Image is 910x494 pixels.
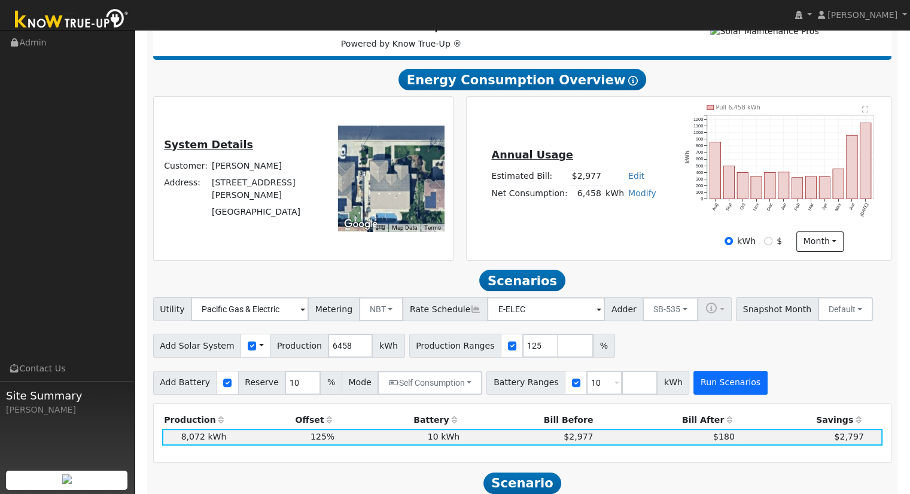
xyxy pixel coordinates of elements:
[489,185,570,202] td: Net Consumption:
[489,167,570,185] td: Estimated Bill:
[834,202,842,212] text: May
[792,178,803,199] rect: onclick=""
[159,13,644,50] div: Powered by Know True-Up ®
[806,202,815,212] text: Mar
[737,235,756,248] label: kWh
[311,432,334,441] span: 125%
[359,297,404,321] button: NBT
[716,105,760,111] text: Pull 6,458 kWh
[398,69,646,90] span: Energy Consumption Overview
[487,297,605,321] input: Select a Rate Schedule
[483,472,562,494] span: Scenario
[342,371,378,395] span: Mode
[62,474,72,484] img: retrieve
[701,196,703,202] text: 0
[696,163,703,169] text: 500
[848,202,856,211] text: Jun
[860,123,871,199] rect: onclick=""
[462,412,595,429] th: Bill Before
[409,334,501,358] span: Production Ranges
[341,216,381,232] a: Open this area in Google Maps (opens a new window)
[752,202,760,212] text: Nov
[693,130,703,135] text: 1000
[816,415,853,425] span: Savings
[337,412,462,429] th: Battery
[6,404,128,416] div: [PERSON_NAME]
[229,412,337,429] th: Offset
[834,432,863,441] span: $2,797
[859,202,869,217] text: [DATE]
[862,106,869,113] text: 
[805,176,816,199] rect: onclick=""
[696,157,703,162] text: 600
[628,76,638,86] i: Show Help
[392,224,417,232] button: Map Data
[153,297,192,321] span: Utility
[778,172,789,199] rect: onclick=""
[713,432,735,441] span: $180
[6,388,128,404] span: Site Summary
[847,135,857,199] rect: onclick=""
[491,149,573,161] u: Annual Usage
[765,173,775,199] rect: onclick=""
[725,237,733,245] input: kWh
[685,151,691,164] text: kWh
[818,297,874,321] button: Default
[696,190,703,195] text: 100
[376,224,384,232] button: Keyboard shortcuts
[710,25,818,38] img: Solar Maintenance Pros
[270,334,328,358] span: Production
[751,176,762,199] rect: onclick=""
[162,157,210,174] td: Customer:
[696,144,703,149] text: 800
[153,334,242,358] span: Add Solar System
[821,202,829,211] text: Apr
[479,270,565,291] span: Scenarios
[736,297,818,321] span: Snapshot Month
[378,371,482,395] button: Self Consumption
[570,167,603,185] td: $2,977
[320,371,342,395] span: %
[593,334,614,358] span: %
[796,231,844,252] button: month
[210,157,322,174] td: [PERSON_NAME]
[403,297,488,321] span: Rate Schedule
[657,371,689,395] span: kWh
[764,237,772,245] input: $
[337,429,462,446] td: 10 kWh
[424,224,441,231] a: Terms (opens in new tab)
[725,202,733,212] text: Sep
[696,176,703,182] text: 300
[777,235,782,248] label: $
[372,334,404,358] span: kWh
[766,202,774,212] text: Dec
[628,171,644,181] a: Edit
[341,216,381,232] img: Google
[827,10,897,20] span: [PERSON_NAME]
[570,185,603,202] td: 6,458
[833,169,844,199] rect: onclick=""
[564,432,593,441] span: $2,977
[696,150,703,155] text: 700
[693,371,767,395] button: Run Scenarios
[723,166,734,199] rect: onclick=""
[9,7,135,33] img: Know True-Up
[162,429,229,446] td: 8,072 kWh
[162,175,210,204] td: Address:
[780,202,787,211] text: Jan
[164,139,253,151] u: System Details
[604,297,643,321] span: Adder
[696,137,703,142] text: 900
[595,412,736,429] th: Bill After
[711,202,719,212] text: Aug
[191,297,309,321] input: Select a Utility
[693,117,703,122] text: 1200
[603,185,626,202] td: kWh
[696,170,703,175] text: 400
[308,297,360,321] span: Metering
[819,177,830,199] rect: onclick=""
[210,175,322,204] td: [STREET_ADDRESS][PERSON_NAME]
[793,202,801,211] text: Feb
[210,204,322,221] td: [GEOGRAPHIC_DATA]
[696,183,703,188] text: 200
